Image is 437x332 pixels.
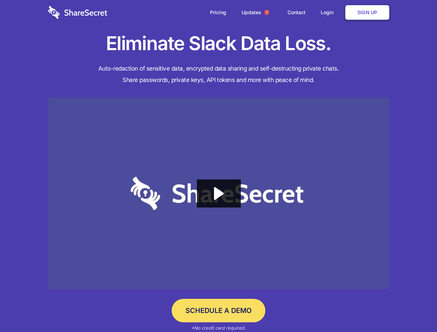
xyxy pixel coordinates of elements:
[172,299,265,322] a: Schedule a Demo
[203,2,233,23] a: Pricing
[48,63,389,86] h4: Auto-redaction of sensitive data, encrypted data sharing and self-destructing private chats. Shar...
[281,2,312,23] a: Contact
[314,2,344,23] a: Login
[345,5,389,20] a: Sign Up
[264,10,270,15] span: 1
[48,6,107,19] img: logo-wordmark-white-trans-d4663122ce5f474addd5e946df7df03e33cb6a1c49d2221995e7729f52c070b2.svg
[191,325,246,331] em: *No credit card required.
[48,98,389,289] a: Wistia video thumbnail
[48,31,389,56] h1: Eliminate Slack Data Loss.
[402,297,429,324] iframe: Drift Widget Chat Controller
